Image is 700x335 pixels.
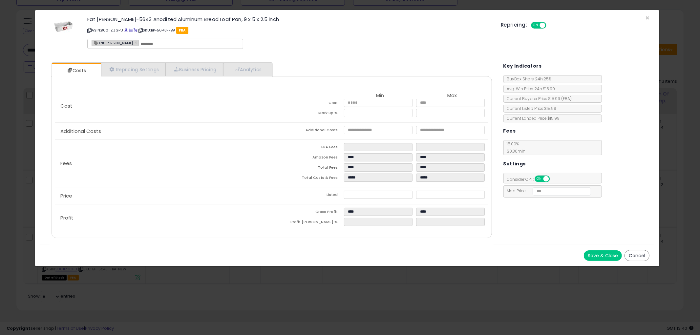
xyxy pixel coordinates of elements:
span: $0.30 min [504,148,526,154]
span: BuyBox Share 24h: 25% [504,76,552,82]
a: BuyBox page [124,28,128,33]
h3: Fat [PERSON_NAME]-5643 Anodized Aluminum Bread Loaf Pan, 9 x 5 x 2.5 inch [87,17,491,22]
p: Additional Costs [55,129,272,134]
h5: Key Indicators [503,62,542,70]
span: 15.00 % [504,141,526,154]
h5: Settings [503,160,526,168]
span: Consider CPT: [504,177,559,182]
p: ASIN: B001IZZGPU | SKU: BP-5643-FBA [87,25,491,35]
span: OFF [549,176,559,182]
a: Analytics [223,63,272,76]
p: Price [55,193,272,199]
h5: Fees [503,127,516,135]
a: Costs [52,64,100,77]
a: Repricing Settings [101,63,166,76]
img: 31MtS+i5IzL._SL60_.jpg [54,17,74,36]
a: Your listing only [134,28,137,33]
span: Avg. Win Price 24h: $15.99 [504,86,555,92]
span: $15.99 [548,96,572,101]
a: × [135,39,138,45]
p: Cost [55,103,272,109]
span: Fat [PERSON_NAME] [92,40,133,46]
span: ON [535,176,543,182]
p: Fees [55,161,272,166]
th: Min [344,93,416,99]
td: Mark up % [272,109,344,119]
span: ON [532,23,540,28]
a: Business Pricing [166,63,223,76]
span: Current Landed Price: $15.99 [504,115,560,121]
span: FBA [176,27,188,34]
span: × [645,13,649,23]
h5: Repricing: [501,22,527,28]
span: Map Price: [504,188,591,194]
td: Total Fees [272,163,344,174]
td: Amazon Fees [272,153,344,163]
span: Current Buybox Price: [504,96,572,101]
td: FBA Fees [272,143,344,153]
td: Additional Costs [272,126,344,136]
span: OFF [545,23,556,28]
a: All offer listings [129,28,133,33]
span: ( FBA ) [562,96,572,101]
th: Max [416,93,488,99]
button: Cancel [625,250,649,261]
button: Save & Close [584,250,622,261]
td: Total Costs & Fees [272,174,344,184]
td: Gross Profit [272,208,344,218]
td: Cost [272,99,344,109]
td: Listed [272,191,344,201]
span: Current Listed Price: $15.99 [504,106,557,111]
td: Profit [PERSON_NAME] % [272,218,344,228]
p: Profit [55,215,272,220]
